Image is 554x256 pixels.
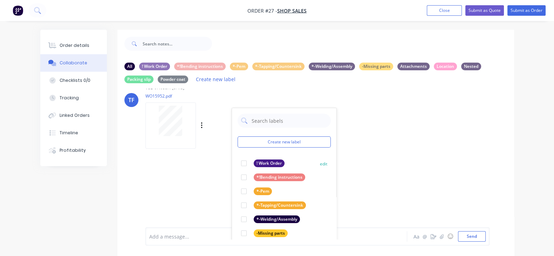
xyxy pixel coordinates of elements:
[60,42,89,49] div: Order details
[434,63,457,70] div: Location
[40,124,107,142] button: Timeline
[158,76,188,83] div: Powder coat
[60,112,90,119] div: Linked Orders
[458,231,486,242] button: Send
[254,201,306,209] div: *-Tapping/Countersink
[421,232,429,241] button: @
[128,96,135,104] div: TF
[507,5,546,16] button: Submit as Order
[309,63,355,70] div: *-Welding/Assembly
[40,107,107,124] button: Linked Orders
[40,54,107,72] button: Collaborate
[192,74,239,84] button: Create new label
[427,5,462,16] button: Close
[238,136,331,148] button: Create new label
[143,37,212,51] input: Search notes...
[124,63,135,70] div: All
[254,215,300,223] div: *-Welding/Assembly
[174,63,226,70] div: *!Bending instructions
[60,60,87,66] div: Collaborate
[254,229,288,237] div: -Missing parts
[465,5,504,16] button: Submit as Quote
[247,7,277,14] span: Order #27 -
[254,159,285,167] div: ! Work Order
[412,232,421,241] button: Aa
[40,37,107,54] button: Order details
[40,89,107,107] button: Tracking
[145,93,274,99] p: WO15952.pdf
[254,187,272,195] div: *-Pem
[359,63,393,70] div: -Missing parts
[397,63,430,70] div: Attachments
[252,63,305,70] div: *-Tapping/Countersink
[254,173,305,181] div: *!Bending instructions
[139,63,170,70] div: ! Work Order
[277,7,307,14] a: shop sales
[40,72,107,89] button: Checklists 0/0
[446,232,454,241] button: ☺
[230,63,248,70] div: *-Pem
[60,130,78,136] div: Timeline
[124,76,153,83] div: Packing slip
[461,63,481,70] div: Nested
[40,142,107,159] button: Profitability
[13,5,23,16] img: Factory
[60,77,90,84] div: Checklists 0/0
[251,114,327,128] input: Search labels
[60,147,86,154] div: Profitability
[60,95,79,101] div: Tracking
